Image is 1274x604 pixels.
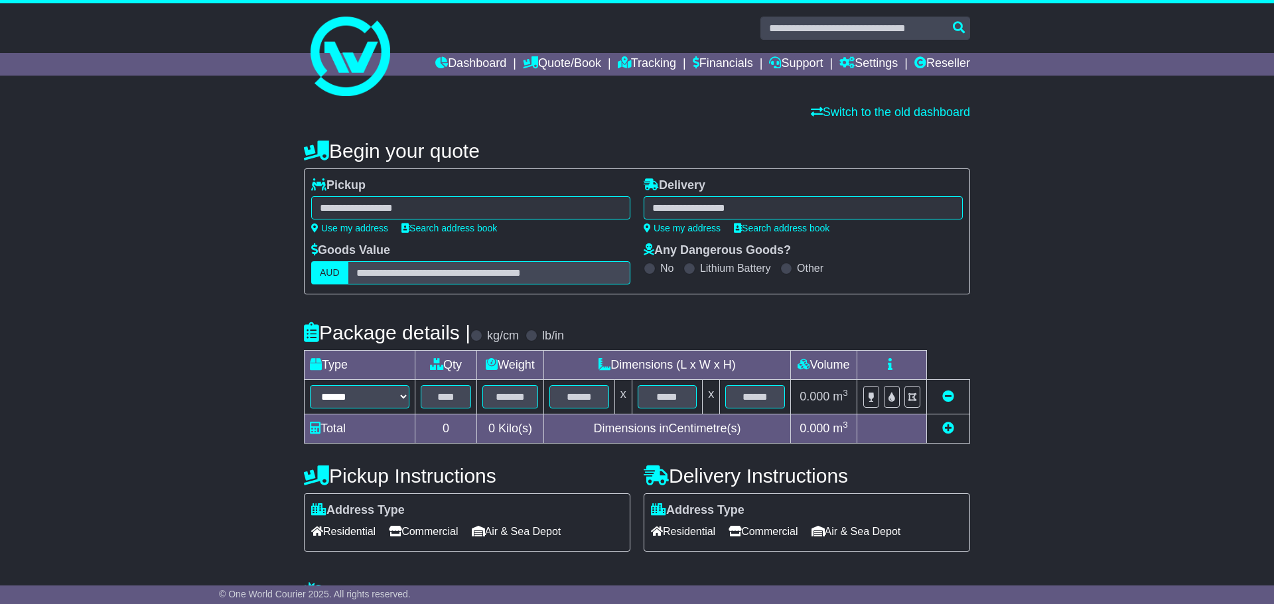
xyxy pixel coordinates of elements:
label: lb/in [542,329,564,343]
span: Residential [651,521,715,542]
span: Air & Sea Depot [812,521,901,542]
label: Other [797,262,823,274]
a: Add new item [942,422,954,435]
span: m [833,390,848,403]
a: Settings [839,53,898,76]
h4: Pickup Instructions [304,465,630,487]
h4: Begin your quote [304,140,970,162]
a: Financials [693,53,753,76]
td: Type [305,351,415,380]
span: Air & Sea Depot [472,521,561,542]
td: Weight [477,351,544,380]
label: Address Type [311,503,405,518]
sup: 3 [843,388,848,398]
a: Tracking [618,53,676,76]
span: © One World Courier 2025. All rights reserved. [219,589,411,599]
label: AUD [311,261,348,284]
td: 0 [415,414,477,444]
label: Address Type [651,503,744,518]
a: Quote/Book [523,53,601,76]
span: 0.000 [800,390,829,403]
td: Total [305,414,415,444]
td: Kilo(s) [477,414,544,444]
label: Delivery [644,178,705,193]
td: Qty [415,351,477,380]
td: Dimensions in Centimetre(s) [543,414,790,444]
label: Pickup [311,178,366,193]
a: Search address book [734,223,829,233]
span: 0 [488,422,495,435]
a: Use my address [311,223,388,233]
a: Switch to the old dashboard [811,105,970,119]
span: Residential [311,521,376,542]
h4: Warranty & Insurance [304,581,970,603]
a: Remove this item [942,390,954,403]
td: x [703,380,720,414]
td: Dimensions (L x W x H) [543,351,790,380]
span: Commercial [729,521,798,542]
td: Volume [790,351,857,380]
a: Search address book [401,223,497,233]
a: Reseller [914,53,970,76]
a: Support [769,53,823,76]
a: Dashboard [435,53,506,76]
label: kg/cm [487,329,519,343]
td: x [614,380,632,414]
label: No [660,262,673,274]
label: Any Dangerous Goods? [644,243,791,258]
span: m [833,422,848,435]
a: Use my address [644,223,721,233]
h4: Package details | [304,322,470,343]
label: Lithium Battery [700,262,771,274]
sup: 3 [843,420,848,430]
span: 0.000 [800,422,829,435]
h4: Delivery Instructions [644,465,970,487]
span: Commercial [389,521,458,542]
label: Goods Value [311,243,390,258]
